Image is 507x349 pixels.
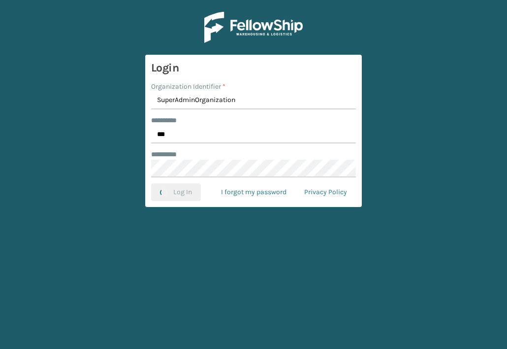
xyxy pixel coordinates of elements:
a: Privacy Policy [295,183,356,201]
a: I forgot my password [212,183,295,201]
img: Logo [204,12,303,43]
h3: Login [151,61,356,75]
label: Organization Identifier [151,81,225,92]
button: Log In [151,183,201,201]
